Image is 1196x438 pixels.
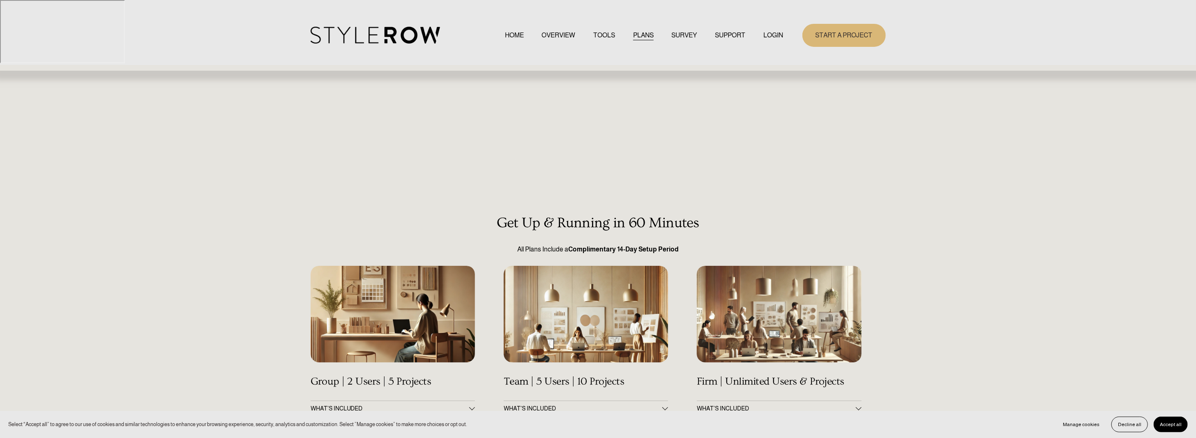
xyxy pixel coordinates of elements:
button: Manage cookies [1057,417,1106,432]
p: Get ready! [18,21,106,29]
button: WHAT'S INCLUDED [311,401,475,416]
a: TOOLS [593,30,615,41]
a: PLANS [633,30,654,41]
span: WHAT’S INCLUDED [697,405,855,412]
span: WHAT'S INCLUDED [311,405,469,412]
a: SURVEY [672,30,697,41]
button: WHAT'S INCLUDED [504,401,668,416]
p: Plugin is loading... [18,29,106,37]
a: LOGIN [763,30,783,41]
span: Manage cookies [1063,422,1099,427]
h4: Group | 2 Users | 5 Projects [311,376,475,388]
h4: Team | 5 Users | 10 Projects [504,376,668,388]
p: Select “Accept all” to agree to our use of cookies and similar technologies to enhance your brows... [8,420,467,428]
button: Accept all [1154,417,1188,432]
img: StyleRow [311,27,440,44]
a: folder dropdown [715,30,745,41]
span: Decline all [1118,422,1141,427]
p: All Plans Include a [311,244,886,254]
a: HOME [505,30,524,41]
span: Accept all [1160,422,1182,427]
h4: Firm | Unlimited Users & Projects [697,376,861,388]
strong: Complimentary 14-Day Setup Period [568,246,679,253]
button: Decline all [1111,417,1148,432]
a: Need help? [12,48,27,62]
img: Rough Water SEO [6,39,117,139]
a: OVERVIEW [542,30,576,41]
span: WHAT'S INCLUDED [504,405,662,412]
a: START A PROJECT [802,24,886,46]
h3: Get Up & Running in 60 Minutes [311,215,886,231]
button: WHAT’S INCLUDED [697,401,861,416]
span: SUPPORT [715,30,745,40]
img: SEOSpace [58,6,66,14]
